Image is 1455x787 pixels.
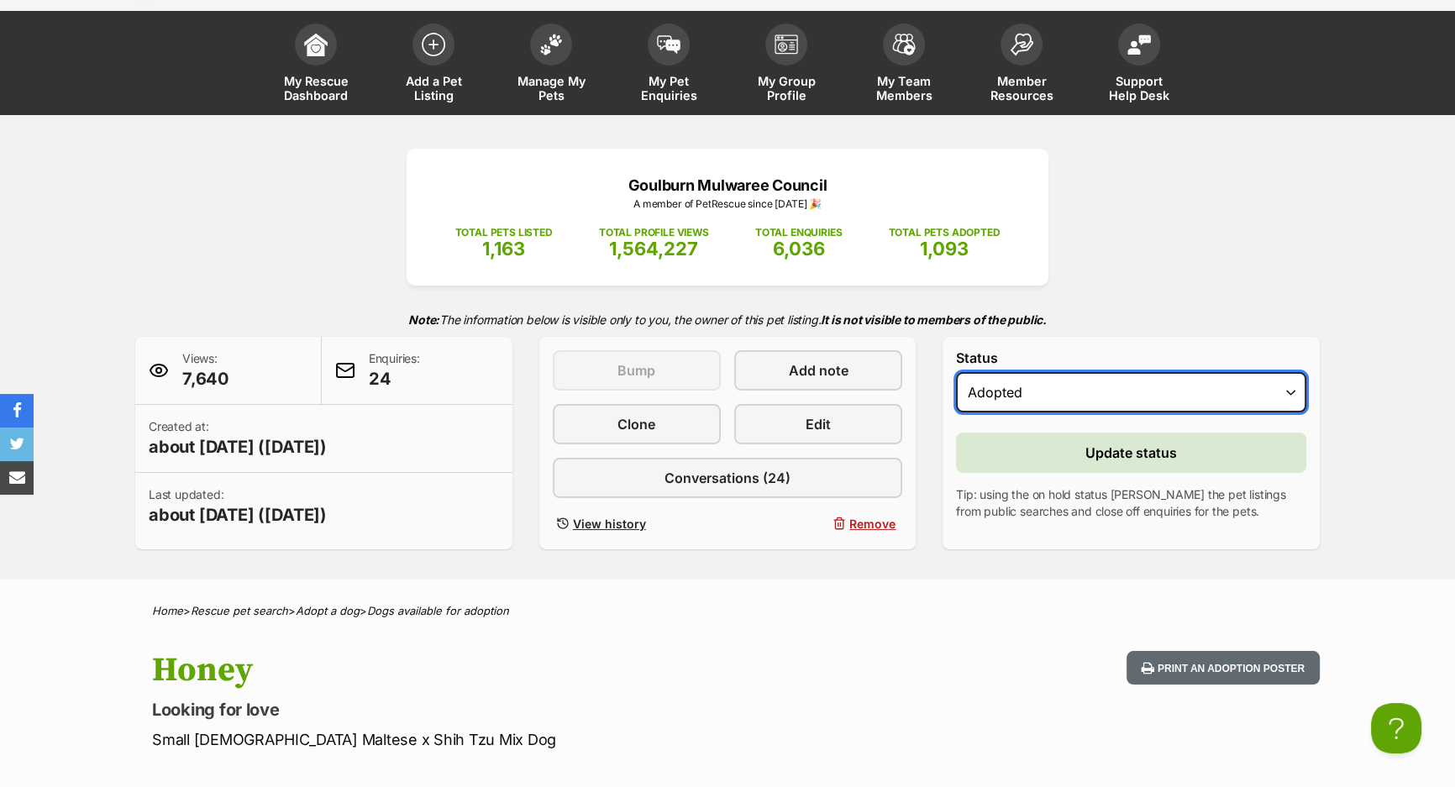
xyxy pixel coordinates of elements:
[149,486,327,527] p: Last updated:
[610,15,727,115] a: My Pet Enquiries
[845,15,963,115] a: My Team Members
[573,515,646,533] span: View history
[191,604,288,617] a: Rescue pet search
[369,367,420,391] span: 24
[152,651,863,690] h1: Honey
[1127,651,1320,685] button: Print an adoption poster
[367,604,509,617] a: Dogs available for adoption
[553,404,721,444] a: Clone
[304,33,328,56] img: dashboard-icon-eb2f2d2d3e046f16d808141f083e7271f6b2e854fb5c12c21221c1fb7104beca.svg
[369,350,420,391] p: Enquiries:
[149,435,327,459] span: about [DATE] ([DATE])
[455,225,553,240] p: TOTAL PETS LISTED
[617,360,655,380] span: Bump
[513,74,589,102] span: Manage My Pets
[609,238,698,260] span: 1,564,227
[888,225,1000,240] p: TOTAL PETS ADOPTED
[664,468,791,488] span: Conversations (24)
[149,503,327,527] span: about [DATE] ([DATE])
[492,15,610,115] a: Manage My Pets
[1101,74,1177,102] span: Support Help Desk
[956,350,1306,365] label: Status
[956,486,1306,520] p: Tip: using the on hold status [PERSON_NAME] the pet listings from public searches and close off e...
[617,414,655,434] span: Clone
[1127,34,1151,55] img: help-desk-icon-fdf02630f3aa405de69fd3d07c3f3aa587a6932b1a1747fa1d2bba05be0121f9.svg
[539,34,563,55] img: manage-my-pets-icon-02211641906a0b7f246fdf0571729dbe1e7629f14944591b6c1af311fb30b64b.svg
[432,174,1023,197] p: Goulburn Mulwaree Council
[734,404,902,444] a: Edit
[182,367,228,391] span: 7,640
[749,74,824,102] span: My Group Profile
[599,225,709,240] p: TOTAL PROFILE VIEWS
[182,350,228,391] p: Views:
[553,350,721,391] button: Bump
[727,15,845,115] a: My Group Profile
[821,312,1047,327] strong: It is not visible to members of the public.
[1371,703,1421,753] iframe: Help Scout Beacon - Open
[110,605,1345,617] div: > > >
[422,33,445,56] img: add-pet-listing-icon-0afa8454b4691262ce3f59096e99ab1cd57d4a30225e0717b998d2c9b9846f56.svg
[892,34,916,55] img: team-members-icon-5396bd8760b3fe7c0b43da4ab00e1e3bb1a5d9ba89233759b79545d2d3fc5d0d.svg
[1085,443,1177,463] span: Update status
[789,360,848,380] span: Add note
[396,74,471,102] span: Add a Pet Listing
[755,225,842,240] p: TOTAL ENQUIRIES
[734,350,902,391] a: Add note
[920,238,969,260] span: 1,093
[482,238,525,260] span: 1,163
[1010,33,1033,55] img: member-resources-icon-8e73f808a243e03378d46382f2149f9095a855e16c252ad45f914b54edf8863c.svg
[278,74,354,102] span: My Rescue Dashboard
[152,698,863,721] p: Looking for love
[849,515,896,533] span: Remove
[152,728,863,751] p: Small [DEMOGRAPHIC_DATA] Maltese x Shih Tzu Mix Dog
[408,312,439,327] strong: Note:
[375,15,492,115] a: Add a Pet Listing
[296,604,360,617] a: Adopt a dog
[734,512,902,536] button: Remove
[806,414,831,434] span: Edit
[984,74,1059,102] span: Member Resources
[773,238,825,260] span: 6,036
[631,74,706,102] span: My Pet Enquiries
[963,15,1080,115] a: Member Resources
[553,458,903,498] a: Conversations (24)
[432,197,1023,212] p: A member of PetRescue since [DATE] 🎉
[956,433,1306,473] button: Update status
[1080,15,1198,115] a: Support Help Desk
[866,74,942,102] span: My Team Members
[775,34,798,55] img: group-profile-icon-3fa3cf56718a62981997c0bc7e787c4b2cf8bcc04b72c1350f741eb67cf2f40e.svg
[135,302,1320,337] p: The information below is visible only to you, the owner of this pet listing.
[257,15,375,115] a: My Rescue Dashboard
[152,604,183,617] a: Home
[553,512,721,536] a: View history
[657,35,680,54] img: pet-enquiries-icon-7e3ad2cf08bfb03b45e93fb7055b45f3efa6380592205ae92323e6603595dc1f.svg
[149,418,327,459] p: Created at:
